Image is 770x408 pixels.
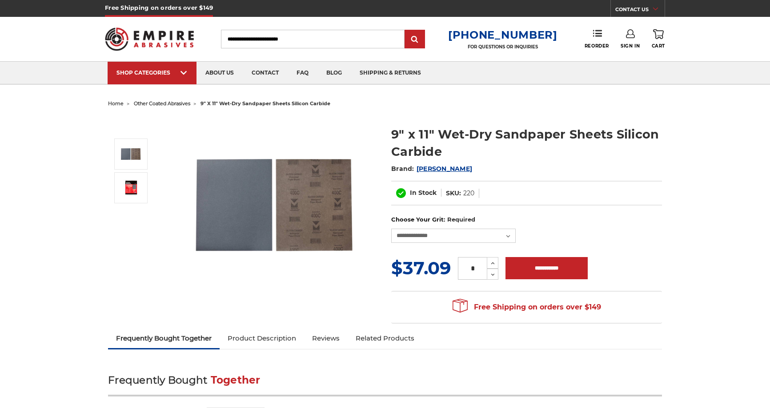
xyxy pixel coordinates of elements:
[652,43,665,49] span: Cart
[585,29,609,48] a: Reorder
[448,44,557,50] p: FOR QUESTIONS OR INQUIRIES
[351,62,430,84] a: shipping & returns
[391,215,662,224] label: Choose Your Grit:
[406,31,424,48] input: Submit
[304,329,348,348] a: Reviews
[108,374,207,386] span: Frequently Bought
[134,100,190,107] a: other coated abrasives
[201,100,330,107] span: 9" x 11" wet-dry sandpaper sheets silicon carbide
[417,165,472,173] a: [PERSON_NAME]
[448,28,557,41] a: [PHONE_NUMBER]
[108,329,220,348] a: Frequently Bought Together
[453,298,601,316] span: Free Shipping on orders over $149
[220,329,304,348] a: Product Description
[184,116,362,294] img: 9" x 11" Wet-Dry Sandpaper Sheets Silicon Carbide
[120,143,142,165] img: 9" x 11" Wet-Dry Sandpaper Sheets Silicon Carbide
[120,179,142,196] img: 9" x 11" Wet-Dry Sandpaper Sheets Silicon Carbide
[621,43,640,49] span: Sign In
[652,29,665,49] a: Cart
[447,216,475,223] small: Required
[585,43,609,49] span: Reorder
[317,62,351,84] a: blog
[446,189,461,198] dt: SKU:
[288,62,317,84] a: faq
[105,22,194,56] img: Empire Abrasives
[391,126,662,160] h1: 9" x 11" Wet-Dry Sandpaper Sheets Silicon Carbide
[116,69,188,76] div: SHOP CATEGORIES
[211,374,261,386] span: Together
[615,4,665,17] a: CONTACT US
[410,189,437,197] span: In Stock
[463,189,474,198] dd: 220
[243,62,288,84] a: contact
[348,329,422,348] a: Related Products
[197,62,243,84] a: about us
[391,257,451,279] span: $37.09
[108,100,124,107] a: home
[391,165,414,173] span: Brand:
